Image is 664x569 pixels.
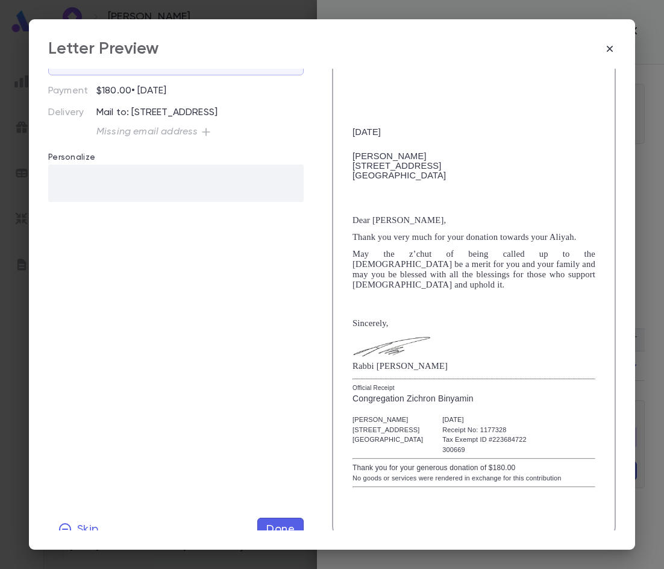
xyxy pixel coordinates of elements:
[352,318,389,328] span: Sincerely,
[352,161,442,171] span: [STREET_ADDRESS]
[48,39,159,59] div: Letter Preview
[352,425,423,435] div: [STREET_ADDRESS]
[96,126,198,138] p: Missing email address
[352,361,448,371] span: Rabbi [PERSON_NAME]
[48,138,304,165] p: Personalize
[352,215,446,225] span: Dear [PERSON_NAME],
[352,435,423,445] div: [GEOGRAPHIC_DATA]
[96,107,304,119] p: Mail to: [STREET_ADDRESS]
[442,445,527,455] div: 300669
[442,435,527,445] div: Tax Exempt ID #223684722
[352,151,427,161] span: [PERSON_NAME]
[352,383,595,392] div: Official Receipt
[48,85,96,97] p: Payment
[352,392,595,405] div: Congregation Zichron Binyamin
[266,523,294,536] span: Done
[77,523,98,536] span: Skip
[96,85,166,97] p: $180.00 • [DATE]
[442,425,527,435] div: Receipt No: 1177328
[352,473,595,483] div: No goods or services were rendered in exchange for this contribution
[352,336,434,357] img: signature.png
[48,518,108,541] button: Skip
[352,415,423,425] div: [PERSON_NAME]
[257,518,303,541] button: Done
[442,415,527,425] div: [DATE]
[352,127,381,137] span: [DATE]
[352,249,595,289] span: May the z’chut of being called up to the [DEMOGRAPHIC_DATA] be a merit for you and your family an...
[352,232,577,242] span: Thank you very much for your donation towards your Aliyah.
[352,171,446,180] span: [GEOGRAPHIC_DATA]
[48,107,96,138] p: Delivery
[352,462,595,473] div: Thank you for your generous donation of $180.00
